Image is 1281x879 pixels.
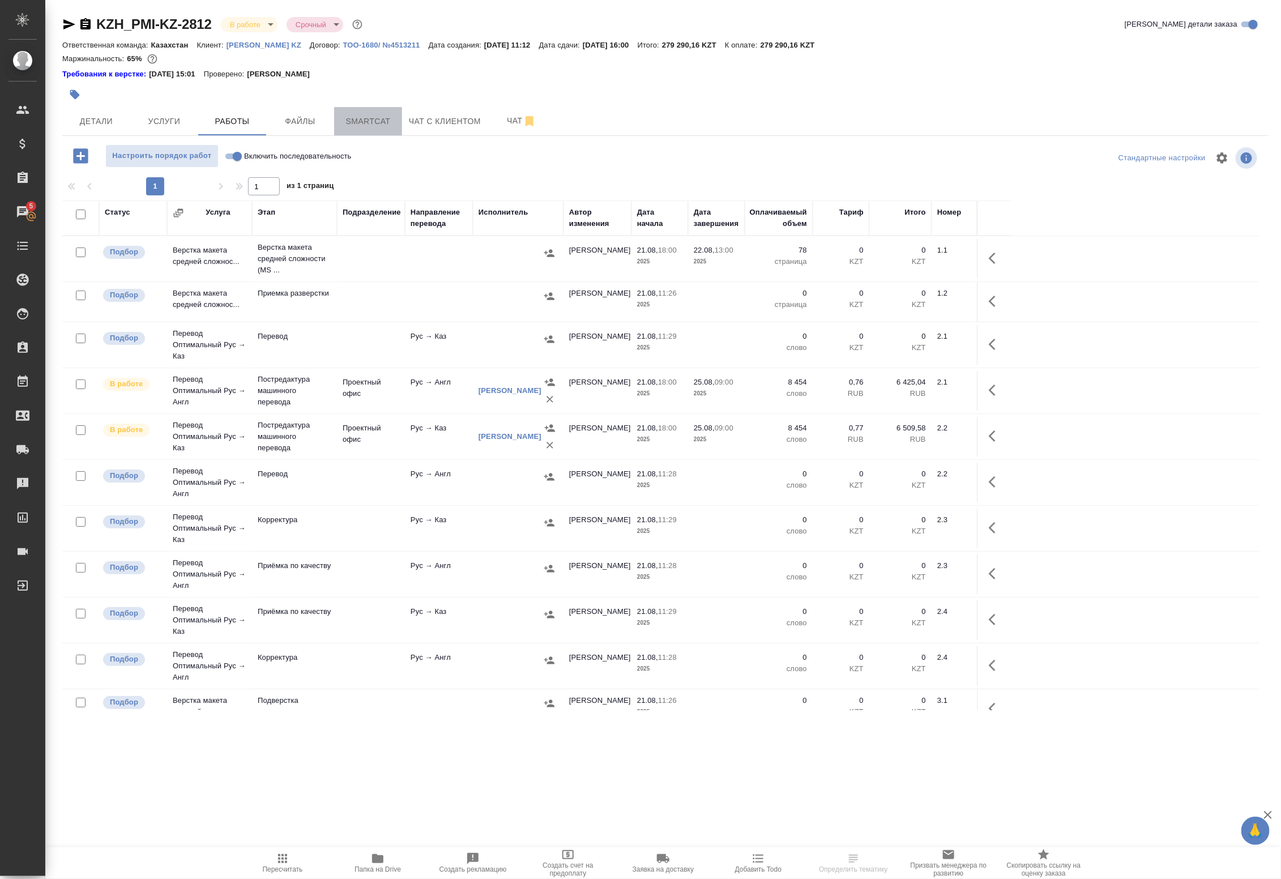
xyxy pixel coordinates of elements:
[337,417,405,456] td: Проектный офис
[637,246,658,254] p: 21.08,
[62,41,151,49] p: Ответственная команда:
[735,865,782,873] span: Добавить Todo
[875,256,926,267] p: KZT
[439,865,507,873] span: Создать рекламацию
[112,150,212,163] span: Настроить порядок работ
[875,423,926,434] p: 6 509,58
[110,289,138,301] p: Подбор
[875,245,926,256] p: 0
[875,526,926,537] p: KZT
[1209,144,1236,172] span: Настроить таблицу
[563,554,631,594] td: [PERSON_NAME]
[494,114,549,128] span: Чат
[227,41,310,49] p: [PERSON_NAME] KZ
[875,695,926,706] p: 0
[637,663,682,675] p: 2025
[173,207,184,219] button: Сгруппировать
[750,245,807,256] p: 78
[637,434,682,445] p: 2025
[875,652,926,663] p: 0
[167,282,252,322] td: Верстка макета средней сложнос...
[750,526,807,537] p: слово
[405,417,473,456] td: Рус → Каз
[616,847,711,879] button: Заявка на доставку
[875,560,926,571] p: 0
[1236,147,1259,169] span: Посмотреть информацию
[96,16,212,32] a: KZH_PMI-KZ-2812
[583,41,638,49] p: [DATE] 16:00
[982,245,1009,272] button: Здесь прячутся важные кнопки
[875,663,926,675] p: KZT
[102,514,161,530] div: Можно подбирать исполнителей
[541,374,558,391] button: Назначить
[875,606,926,617] p: 0
[102,331,161,346] div: Можно подбирать исполнителей
[1116,150,1209,167] div: split button
[258,288,331,299] p: Приемка разверстки
[287,179,334,195] span: из 1 страниц
[637,617,682,629] p: 2025
[818,606,864,617] p: 0
[110,516,138,527] p: Подбор
[875,480,926,491] p: KZT
[658,246,677,254] p: 18:00
[69,114,123,129] span: Детали
[905,207,926,218] div: Итого
[937,560,971,571] div: 2.3
[405,554,473,594] td: Рус → Англ
[937,514,971,526] div: 2.3
[227,40,310,49] a: [PERSON_NAME] KZ
[875,617,926,629] p: KZT
[818,434,864,445] p: RUB
[273,114,327,129] span: Файлы
[22,200,40,212] span: 5
[761,41,823,49] p: 279 290,16 KZT
[715,424,733,432] p: 09:00
[658,424,677,432] p: 18:00
[658,561,677,570] p: 11:28
[405,463,473,502] td: Рус → Англ
[982,514,1009,541] button: Здесь прячутся важные кнопки
[711,847,806,879] button: Добавить Todo
[541,391,558,408] button: Удалить
[479,207,528,218] div: Исполнитель
[818,706,864,718] p: KZT
[105,207,130,218] div: Статус
[258,242,331,276] p: Верстка макета средней сложности (MS ...
[541,288,558,305] button: Назначить
[750,288,807,299] p: 0
[563,509,631,548] td: [PERSON_NAME]
[982,377,1009,404] button: Здесь прячутся важные кнопки
[541,695,558,712] button: Назначить
[563,646,631,686] td: [PERSON_NAME]
[633,865,694,873] span: Заявка на доставку
[982,606,1009,633] button: Здесь прячутся важные кнопки
[258,420,331,454] p: Постредактура машинного перевода
[258,468,331,480] p: Перевод
[563,325,631,365] td: [PERSON_NAME]
[750,560,807,571] p: 0
[750,514,807,526] p: 0
[127,54,144,63] p: 65%
[541,331,558,348] button: Назначить
[875,377,926,388] p: 6 425,04
[982,560,1009,587] button: Здесь прячутся важные кнопки
[62,82,87,107] button: Добавить тэг
[818,377,864,388] p: 0,76
[343,40,429,49] a: ТОО-1680/ №4513211
[818,331,864,342] p: 0
[982,331,1009,358] button: Здесь прячутся важные кнопки
[818,468,864,480] p: 0
[145,52,160,66] button: 0.00 KZT; 12934.62 RUB;
[937,377,971,388] div: 2.1
[818,617,864,629] p: KZT
[541,514,558,531] button: Назначить
[62,54,127,63] p: Маржинальность:
[110,246,138,258] p: Подбор
[79,18,92,31] button: Скопировать ссылку
[167,322,252,368] td: Перевод Оптимальный Рус → Каз
[750,706,807,718] p: страница
[750,571,807,583] p: слово
[110,697,138,708] p: Подбор
[901,847,996,879] button: Призвать менеджера по развитию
